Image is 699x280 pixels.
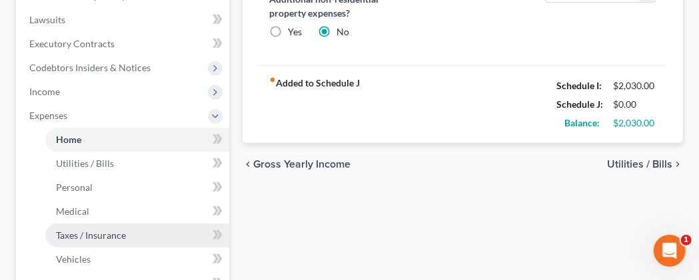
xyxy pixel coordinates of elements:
i: chevron_right [672,159,683,170]
a: Personal [45,176,229,200]
strong: Added to Schedule J [269,76,360,132]
span: Home [56,134,81,145]
strong: Balance: [564,117,600,128]
button: chevron_left Gross Yearly Income [243,159,350,170]
strong: Schedule J: [556,98,603,110]
div: $2,030.00 [613,79,656,92]
span: Income [29,86,60,97]
span: Gross Yearly Income [253,159,350,170]
div: $0.00 [613,98,656,111]
div: $2,030.00 [613,116,656,130]
span: Personal [56,182,93,193]
label: Yes [288,25,302,39]
span: Vehicles [56,253,91,265]
a: Lawsuits [19,8,229,32]
span: Utilities / Bills [56,158,114,169]
a: Taxes / Insurance [45,223,229,247]
a: Utilities / Bills [45,152,229,176]
span: Utilities / Bills [607,159,672,170]
i: chevron_left [243,159,253,170]
a: Vehicles [45,247,229,271]
button: Utilities / Bills chevron_right [607,159,683,170]
span: Lawsuits [29,14,65,25]
a: Executory Contracts [19,32,229,56]
span: Taxes / Insurance [56,229,126,241]
span: Medical [56,206,89,217]
strong: Schedule I: [556,80,602,91]
iframe: Intercom live chat [654,235,686,267]
i: fiber_manual_record [269,76,276,83]
span: Codebtors Insiders & Notices [29,62,151,73]
a: Medical [45,200,229,223]
a: Home [45,128,229,152]
label: No [337,25,349,39]
span: Expenses [29,110,67,121]
span: 1 [681,235,692,245]
span: Executory Contracts [29,38,115,49]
